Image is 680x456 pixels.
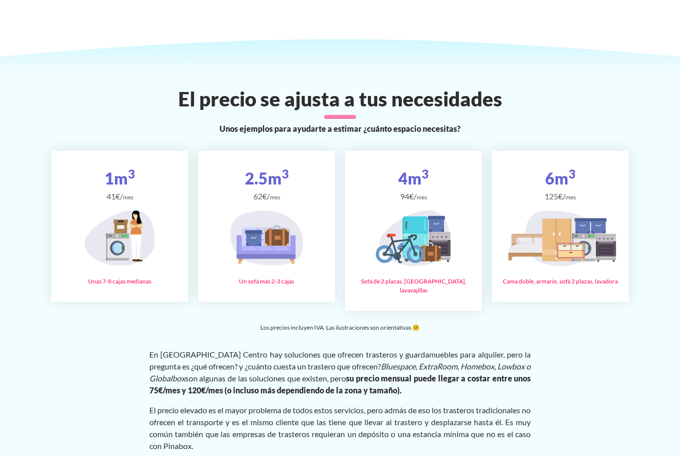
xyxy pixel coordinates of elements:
div: Un sofá más 2-3 cajas [206,277,327,286]
div: 2.5m [206,167,327,202]
sup: 3 [422,167,429,181]
span: 125€/ [500,190,621,202]
div: 1m [59,167,180,202]
div: Widget de chat [501,317,680,456]
small: mes [417,193,427,201]
small: Los precios incluyen IVA. Las ilustraciones son orientativas 🤗 [260,324,420,331]
small: mes [270,193,280,201]
div: Sofá de 2 plazas, [GEOGRAPHIC_DATA], lavavajillas [353,277,474,295]
sup: 3 [568,167,575,181]
span: Unos ejemplos para ayudarte a estimar ¿cuánto espacio necesitas? [220,123,460,135]
div: 6m [500,167,621,202]
div: 4m [353,167,474,202]
sup: 3 [282,167,289,181]
span: 41€/ [59,190,180,202]
small: mes [566,193,576,201]
h2: El precio se ajusta a tus necesidades [45,87,635,111]
p: En [GEOGRAPHIC_DATA] Centro hay soluciones que ofrecen trasteros y guardamuebles para alquiler, p... [149,349,531,396]
iframe: Chat Widget [501,317,680,456]
div: Cama doble, armario, sofá 2 plazas, lavadora [500,277,621,286]
small: mes [123,193,133,201]
div: Unas 7-8 cajas medianas [59,277,180,286]
sup: 3 [128,167,135,181]
span: 94€/ [353,190,474,202]
p: El precio elevado es el mayor problema de todos estos servicios, pero admás de eso los trasteros ... [149,404,531,452]
span: 62€/ [206,190,327,202]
